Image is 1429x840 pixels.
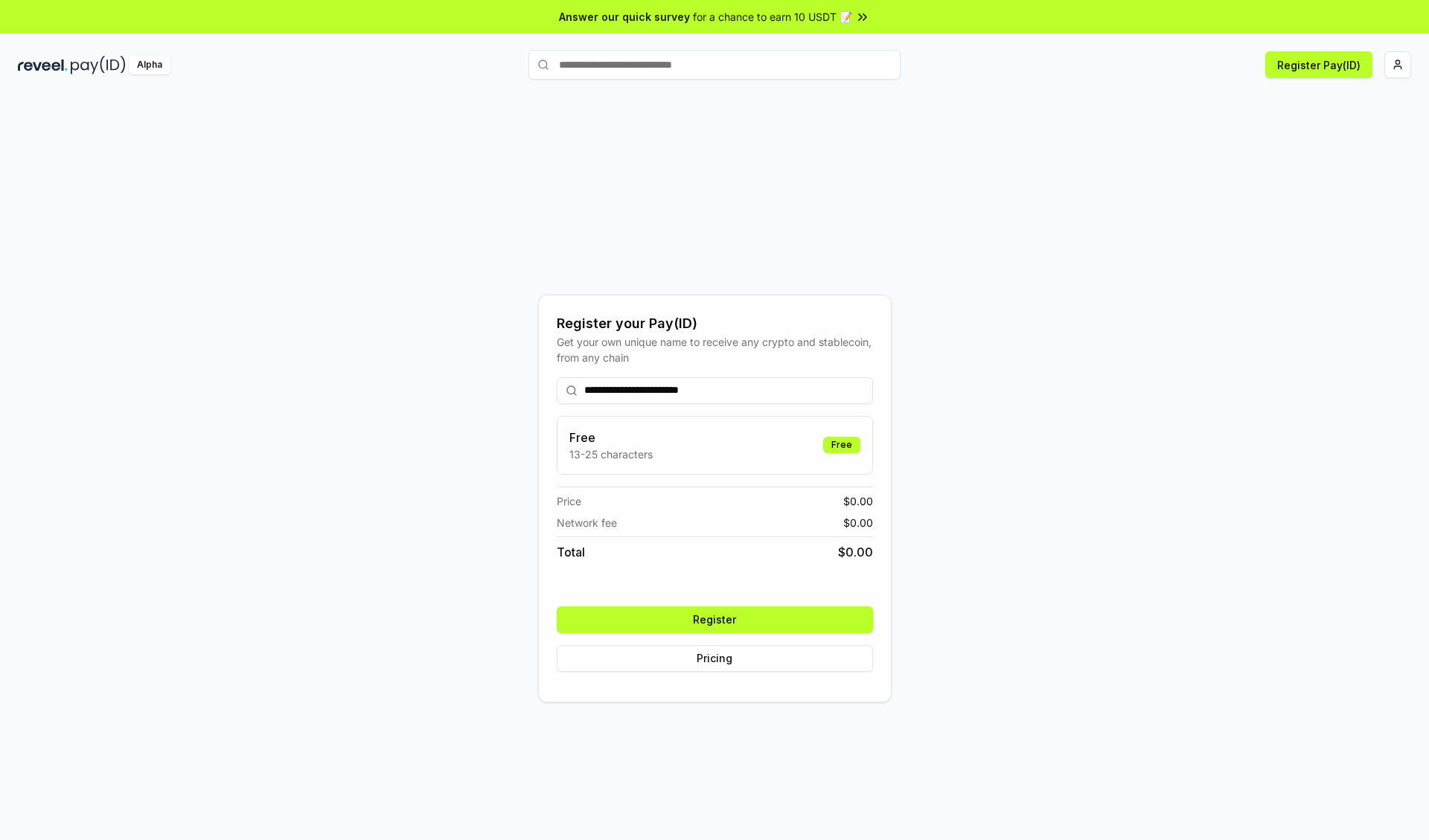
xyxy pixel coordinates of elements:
[557,334,873,365] div: Get your own unique name to receive any crypto and stablecoin, from any chain
[557,493,581,509] span: Price
[18,56,68,74] img: reveel_dark
[838,543,873,561] span: $ 0.00
[557,543,585,561] span: Total
[569,429,653,446] h3: Free
[71,56,126,74] img: pay_id
[129,56,170,74] div: Alpha
[557,606,873,633] button: Register
[557,515,617,530] span: Network fee
[569,446,653,462] p: 13-25 characters
[843,515,873,530] span: $ 0.00
[1265,51,1372,78] button: Register Pay(ID)
[693,9,852,25] span: for a chance to earn 10 USDT 📝
[843,493,873,509] span: $ 0.00
[557,645,873,672] button: Pricing
[559,9,690,25] span: Answer our quick survey
[557,313,873,334] div: Register your Pay(ID)
[823,437,860,453] div: Free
